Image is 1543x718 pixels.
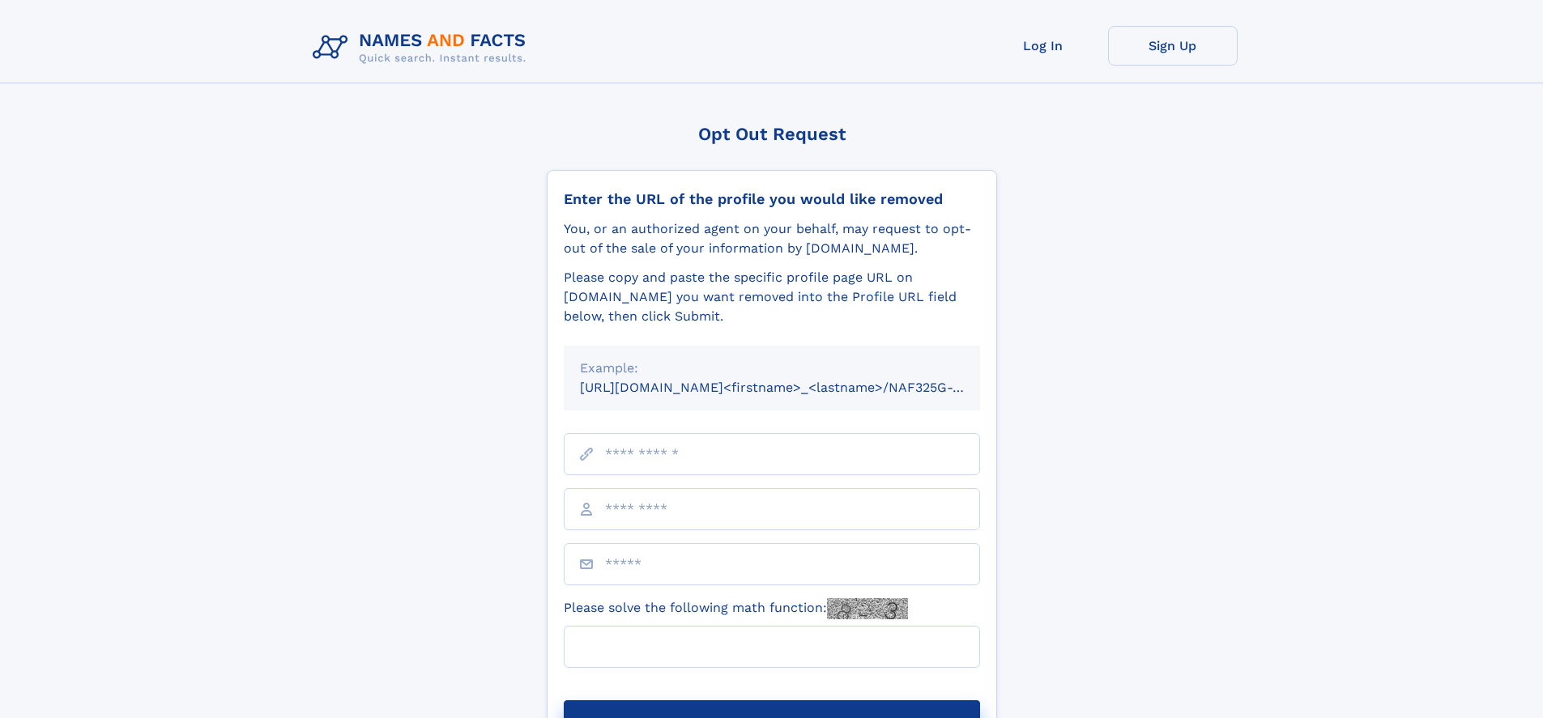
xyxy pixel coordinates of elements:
[306,26,539,70] img: Logo Names and Facts
[564,219,980,258] div: You, or an authorized agent on your behalf, may request to opt-out of the sale of your informatio...
[564,268,980,326] div: Please copy and paste the specific profile page URL on [DOMAIN_NAME] you want removed into the Pr...
[564,190,980,208] div: Enter the URL of the profile you would like removed
[564,598,908,619] label: Please solve the following math function:
[580,359,964,378] div: Example:
[580,380,1011,395] small: [URL][DOMAIN_NAME]<firstname>_<lastname>/NAF325G-xxxxxxxx
[978,26,1108,66] a: Log In
[1108,26,1238,66] a: Sign Up
[547,124,997,144] div: Opt Out Request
